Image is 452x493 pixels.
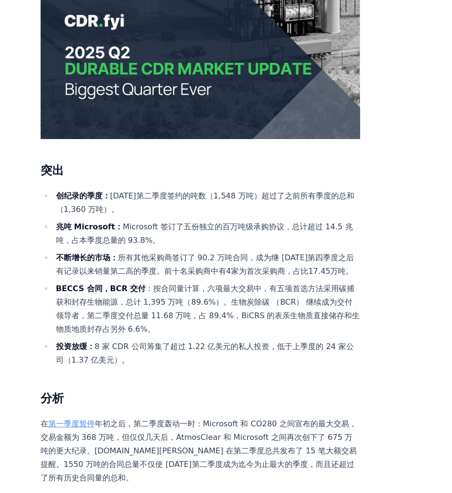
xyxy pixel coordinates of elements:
li: Microsoft 签订了五份独立的百万吨级承购协议，总计超过 14.5 兆吨，占本季度总量的 93.8%。 [53,220,361,247]
li: 所有其他采购商签订了 90.2 万吨合同，成为继 [DATE]第四季度之后有记录以来销量第二高的季度。前十名采购商中有4家为首次采购商，占比17.45万吨。 [53,251,361,278]
strong: BECCS 合同，BCR 交付 [56,284,146,293]
li: ：按合同量计算，六项最大交易中，有五项首选方法采用碳捕获和封存生物能源，总计 1,395 万吨（89.6%）。生物炭除碳 （BCR） 继续成为交付领导者，第二季度交付总量 11.68 万吨，占 ... [53,282,361,336]
strong: 兆吨 Microsoft： [56,222,123,231]
a: 第一季度暂停 [48,419,95,428]
p: 在 年初之后，第二季度轰动一时：Microsoft 和 CO280 之间宣布的最大交易，交易金额为 368 万吨，但仅仅几天后，AtmosClear 和 Microsoft 之间再次创下了 67... [41,417,361,485]
strong: 创纪录的季度： [56,191,110,200]
li: 8 家 CDR 公司筹集了超过 1.22 亿美元的私人投资，低于上季度的 24 家公司（1.37 亿美元）。 [53,340,361,367]
strong: 投资放缓： [56,342,95,351]
li: [DATE]第二季度签约的吨数（1,548 万吨）超过了之前所有季度的总和（1,360 万吨）。 [53,189,361,216]
strong: 不断增长的市场： [56,253,118,262]
h2: 突出 [41,162,361,178]
h2: 分析 [41,390,361,406]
